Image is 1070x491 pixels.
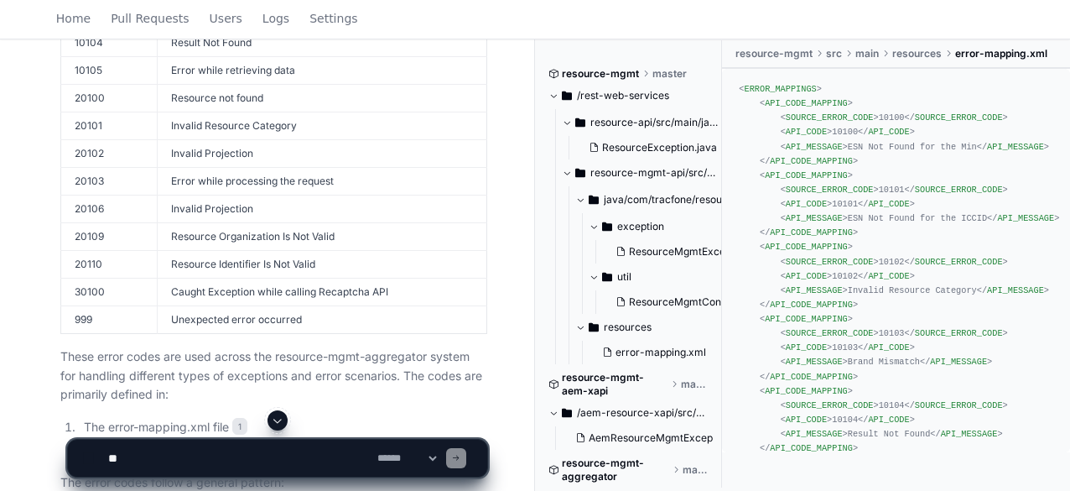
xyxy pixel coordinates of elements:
span: Users [210,13,242,24]
span: SOURCE_ERROR_CODE [786,112,874,123]
span: < > [760,170,853,180]
span: API_MESSAGE [987,142,1044,152]
svg: Directory [575,163,585,183]
td: 999 [61,306,158,333]
span: API_CODE [786,199,827,209]
span: < > [781,357,848,367]
span: < > [781,285,848,295]
span: java/com/tracfone/resourcemgmt [604,193,736,206]
td: Resource Organization Is Not Valid [158,222,487,250]
span: </ > [760,227,858,238]
span: SOURCE_ERROR_CODE [915,257,1003,267]
span: /rest-web-services [577,89,669,102]
span: src [826,47,842,60]
span: < > [739,84,822,94]
td: Caught Exception while calling Recaptcha API [158,278,487,306]
span: API_CODE [786,271,827,281]
span: < > [781,199,833,209]
td: Invalid Projection [158,195,487,222]
svg: Directory [589,317,599,337]
td: 10104 [61,29,158,56]
td: Invalid Projection [158,139,487,167]
span: API_CODE [786,127,827,137]
span: </ > [905,185,1008,195]
span: API_CODE_MAPPING [765,98,848,108]
span: resource-mgmt [735,47,813,60]
span: SOURCE_ERROR_CODE [915,328,1003,338]
svg: Directory [562,403,572,423]
span: SOURCE_ERROR_CODE [786,185,874,195]
span: Logs [262,13,289,24]
td: 10105 [61,56,158,84]
span: SOURCE_ERROR_CODE [915,185,1003,195]
span: resources [892,47,942,60]
svg: Directory [602,217,612,237]
button: resources [575,314,736,341]
span: </ > [858,271,915,281]
td: Unexpected error occurred [158,306,487,333]
span: resources [604,321,652,334]
span: API_CODE_MAPPING [765,314,848,324]
td: 20110 [61,250,158,278]
span: Home [56,13,91,24]
span: < > [781,185,879,195]
span: < > [760,314,853,324]
span: master [681,378,709,391]
span: ResourceMgmtConstant.java [629,295,767,309]
span: < > [781,400,879,410]
svg: Directory [602,267,612,287]
span: error-mapping.xml [616,346,706,359]
button: resource-api/src/main/java/com/tracfone/resource/exception [562,109,723,136]
span: < > [760,386,853,396]
span: resource-api/src/main/java/com/tracfone/resource/exception [590,116,723,129]
span: < > [781,142,848,152]
span: API_CODE_MAPPING [765,386,848,396]
span: API_MESSAGE [786,285,843,295]
span: SOURCE_ERROR_CODE [786,257,874,267]
button: ResourceMgmtConstant.java [609,290,753,314]
span: SOURCE_ERROR_CODE [786,328,874,338]
span: API_CODE [868,127,909,137]
span: </ > [858,199,915,209]
span: SOURCE_ERROR_CODE [786,400,874,410]
span: Settings [309,13,357,24]
td: 20109 [61,222,158,250]
span: API_MESSAGE [786,357,843,367]
button: exception [589,213,750,240]
span: </ > [905,328,1008,338]
span: exception [617,220,664,233]
span: </ > [760,300,858,310]
span: < > [781,213,848,223]
button: /aem-resource-xapi/src/main/java/com/tracfone/aem/resource/xapi/exception [548,400,709,426]
span: ResourceMgmtException.java [629,245,771,259]
span: API_CODE_MAPPING [770,300,853,310]
span: </ > [920,357,992,367]
span: ERROR_MAPPINGS [745,84,817,94]
span: ResourceException.java [602,141,717,154]
svg: Directory [589,190,599,210]
span: < > [781,257,879,267]
span: API_CODE [868,271,909,281]
button: error-mapping.xml [595,341,726,364]
span: </ > [905,257,1008,267]
span: API_CODE_MAPPING [770,372,853,382]
td: 20101 [61,112,158,139]
td: Resource Identifier Is Not Valid [158,250,487,278]
span: </ > [977,285,1049,295]
span: API_MESSAGE [786,142,843,152]
td: 30100 [61,278,158,306]
span: API_CODE [868,199,909,209]
span: API_MESSAGE [997,213,1054,223]
span: </ > [987,213,1059,223]
td: Resource not found [158,84,487,112]
span: resource-mgmt [562,67,639,81]
button: ResourceException.java [582,136,717,159]
span: API_CODE_MAPPING [770,156,853,166]
td: Invalid Resource Category [158,112,487,139]
span: < > [781,271,833,281]
span: </ > [905,400,1008,410]
span: </ > [858,127,915,137]
svg: Directory [575,112,585,133]
td: Error while processing the request [158,167,487,195]
td: 20103 [61,167,158,195]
